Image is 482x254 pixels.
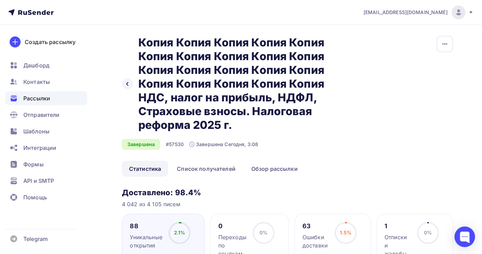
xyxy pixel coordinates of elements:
[174,230,185,235] span: 2.1%
[244,161,305,177] a: Обзор рассылки
[385,222,411,230] div: 1
[130,233,162,250] div: Уникальные открытия
[138,36,346,132] h2: Копия Копия Копия Копия Копия Копия Копия Копия Копия Копия Копия Копия Копия Копия Копия Копия К...
[23,61,49,69] span: Дашборд
[23,144,56,152] span: Интеграции
[25,38,76,46] div: Создать рассылку
[218,222,246,230] div: 0
[23,78,50,86] span: Контакты
[189,141,258,148] div: Завершена Сегодня, 3:08
[260,230,267,235] span: 0%
[122,188,453,197] h3: Доставлено: 98.4%
[5,157,87,171] a: Формы
[424,230,432,235] span: 0%
[302,222,329,230] div: 63
[23,127,49,135] span: Шаблоны
[130,222,162,230] div: 88
[364,9,448,16] span: [EMAIL_ADDRESS][DOMAIN_NAME]
[5,75,87,89] a: Контакты
[5,108,87,122] a: Отправители
[5,124,87,138] a: Шаблоны
[23,111,60,119] span: Отправители
[122,200,453,208] div: 4 042 из 4 105 писем
[23,235,48,243] span: Telegram
[23,177,54,185] span: API и SMTP
[23,160,44,168] span: Формы
[122,139,160,150] div: Завершена
[122,161,168,177] a: Статистика
[302,233,329,250] div: Ошибки доставки
[364,5,474,19] a: [EMAIL_ADDRESS][DOMAIN_NAME]
[5,58,87,72] a: Дашборд
[23,94,50,102] span: Рассылки
[5,91,87,105] a: Рассылки
[23,193,47,201] span: Помощь
[340,230,352,235] span: 1.5%
[170,161,243,177] a: Список получателей
[166,141,184,148] div: #57530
